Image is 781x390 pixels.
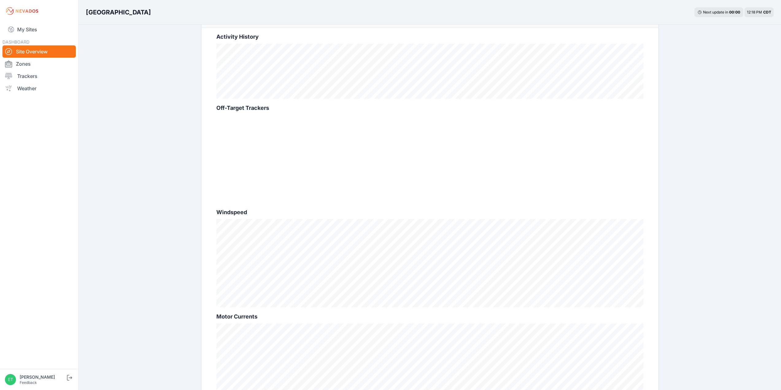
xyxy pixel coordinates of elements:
h2: Activity History [216,33,644,41]
a: Weather [2,82,76,95]
h2: Windspeed [216,208,644,217]
span: CDT [763,10,771,14]
nav: Breadcrumb [86,4,151,20]
span: DASHBOARD [2,39,29,44]
a: Zones [2,58,76,70]
h2: Motor Currents [216,312,644,321]
img: Nevados [5,6,39,16]
span: Next update in [703,10,728,14]
img: Ethan Nguyen [5,374,16,385]
a: My Sites [2,22,76,37]
span: 12:18 PM [747,10,762,14]
a: Trackers [2,70,76,82]
div: [PERSON_NAME] [20,374,66,380]
a: Site Overview [2,45,76,58]
h3: [GEOGRAPHIC_DATA] [86,8,151,17]
a: Feedback [20,380,37,385]
h2: Off-Target Trackers [216,104,644,112]
div: 00 : 00 [729,10,740,15]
